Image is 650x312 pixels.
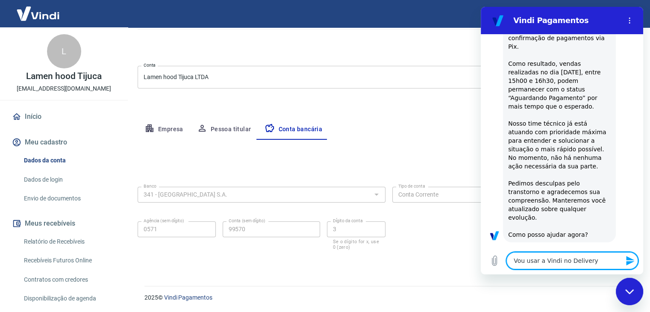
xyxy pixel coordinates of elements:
label: Dígito da conta [333,218,363,224]
button: Pessoa titular [190,119,258,140]
label: Agência (sem dígito) [144,218,184,224]
img: Vindi [10,0,66,26]
a: Dados da conta [21,152,118,169]
iframe: Botão para abrir a janela de mensagens, conversa em andamento [616,278,643,305]
a: Início [10,107,118,126]
div: L [47,34,81,68]
button: Conta bancária [258,119,329,140]
label: Conta [144,62,156,68]
button: Sair [609,6,640,22]
a: Recebíveis Futuros Online [21,252,118,269]
label: Conta (sem dígito) [229,218,265,224]
a: Dados de login [21,171,118,188]
button: Empresa [138,119,190,140]
a: Contratos com credores [21,271,118,288]
label: Tipo de conta [398,183,425,189]
div: Lamen hood Tijuca LTDA [138,66,640,88]
p: [EMAIL_ADDRESS][DOMAIN_NAME] [17,84,111,93]
button: Meu cadastro [10,133,118,152]
label: Banco [144,183,156,189]
a: Vindi Pagamentos [164,294,212,301]
button: Meus recebíveis [10,214,118,233]
p: 2025 © [144,293,629,302]
a: Relatório de Recebíveis [21,233,118,250]
p: Se o dígito for x, use 0 (zero) [333,239,379,250]
iframe: Janela de mensagens [481,7,643,274]
a: Envio de documentos [21,190,118,207]
a: Disponibilização de agenda [21,290,118,307]
p: Lamen hood Tijuca [26,72,101,81]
